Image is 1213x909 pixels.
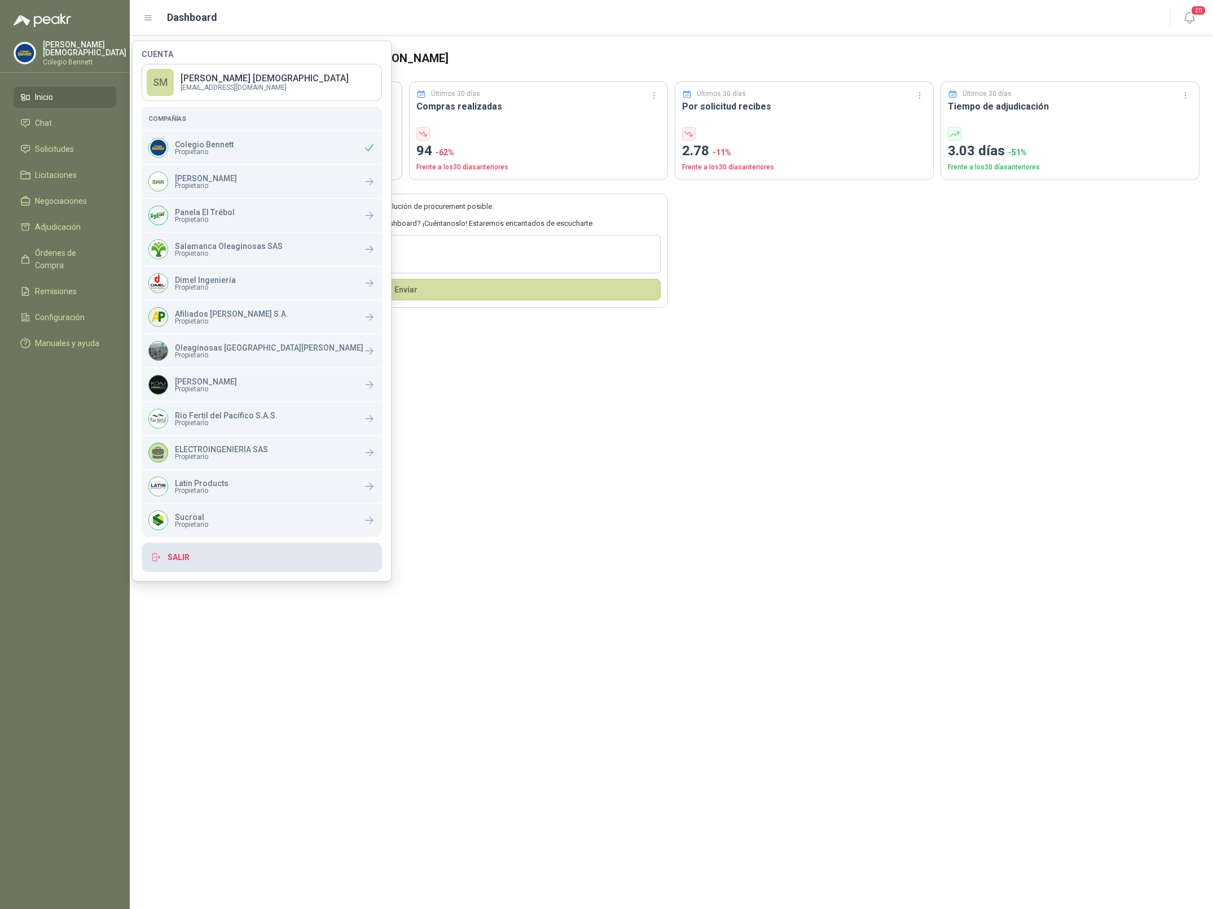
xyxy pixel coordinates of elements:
[35,117,52,129] span: Chat
[682,162,926,173] p: Frente a los 30 días anteriores
[43,59,126,65] p: Colegio Bennett
[948,141,1192,162] p: 3.03 días
[14,138,116,160] a: Solicitudes
[149,477,168,496] img: Company Logo
[14,333,116,354] a: Manuales y ayuda
[713,148,731,157] span: -11 %
[175,412,278,419] p: Rio Fertil del Pacífico S.A.S.
[149,206,168,225] img: Company Logo
[142,50,382,58] h4: Cuenta
[142,233,382,266] a: Company LogoSalamanca Oleaginosas SASPropietario
[149,240,168,259] img: Company Logo
[436,148,454,157] span: -62 %
[35,169,77,181] span: Licitaciones
[175,208,235,216] p: Panela El Trébol
[14,307,116,328] a: Configuración
[175,174,237,182] p: [PERSON_NAME]
[151,201,661,212] p: En , nos importan tus necesidades y queremos ofrecerte la mejor solución de procurement posible.
[416,162,661,173] p: Frente a los 30 días anteriores
[14,216,116,238] a: Adjudicación
[142,64,382,101] a: SM[PERSON_NAME] [DEMOGRAPHIC_DATA][EMAIL_ADDRESS][DOMAIN_NAME]
[142,436,382,469] a: ELECTROINGENIERIA SASPropietario
[1008,148,1027,157] span: -51 %
[14,190,116,212] a: Negociaciones
[149,342,168,360] img: Company Logo
[175,148,234,155] span: Propietario
[175,445,268,453] p: ELECTROINGENIERIA SAS
[142,199,382,232] a: Company LogoPanela El TrébolPropietario
[35,91,53,103] span: Inicio
[149,511,168,530] img: Company Logo
[181,84,349,91] p: [EMAIL_ADDRESS][DOMAIN_NAME]
[14,42,36,64] img: Company Logo
[175,352,363,359] span: Propietario
[175,513,208,521] p: Sucroal
[14,86,116,108] a: Inicio
[175,344,363,352] p: Oleaginosas [GEOGRAPHIC_DATA][PERSON_NAME]
[35,285,77,298] span: Remisiones
[175,242,283,250] p: Salamanca Oleaginosas SAS
[151,279,661,300] button: Envíar
[175,453,268,460] span: Propietario
[149,409,168,428] img: Company Logo
[175,276,236,284] p: Dimel Ingeniería
[142,165,382,198] a: Company Logo[PERSON_NAME]Propietario
[14,242,116,276] a: Órdenes de Compra
[14,14,71,27] img: Logo peakr
[167,10,217,25] h1: Dashboard
[697,89,746,99] p: Últimos 30 días
[35,143,74,155] span: Solicitudes
[142,543,382,572] button: Salir
[175,487,228,494] span: Propietario
[142,470,382,503] a: Company LogoLatin ProductsPropietario
[175,216,235,223] span: Propietario
[175,182,237,189] span: Propietario
[181,74,349,83] p: [PERSON_NAME] [DEMOGRAPHIC_DATA]
[175,386,237,392] span: Propietario
[948,99,1192,113] h3: Tiempo de adjudicación
[161,50,1199,67] h3: Bienvenido de [DEMOGRAPHIC_DATA][PERSON_NAME]
[1179,8,1199,28] button: 20
[149,308,168,326] img: Company Logo
[14,164,116,186] a: Licitaciones
[431,89,480,99] p: Últimos 30 días
[175,141,234,148] p: Colegio Bennett
[142,504,382,537] a: Company LogoSucroalPropietario
[948,162,1192,173] p: Frente a los 30 días anteriores
[142,334,382,368] a: Company LogoOleaginosas [GEOGRAPHIC_DATA][PERSON_NAME]Propietario
[142,266,382,300] a: Company LogoDimel IngenieríaPropietario
[1190,5,1206,16] span: 20
[149,138,168,157] img: Company Logo
[175,310,288,318] p: Afiliados [PERSON_NAME] S.A.
[142,300,382,334] a: Company LogoAfiliados [PERSON_NAME] S.A.Propietario
[14,112,116,134] a: Chat
[149,375,168,394] img: Company Logo
[416,99,661,113] h3: Compras realizadas
[963,89,1012,99] p: Últimos 30 días
[14,281,116,302] a: Remisiones
[175,521,208,528] span: Propietario
[416,141,661,162] p: 94
[175,318,288,325] span: Propietario
[149,172,168,191] img: Company Logo
[142,131,382,164] div: Company LogoColegio BennettPropietario
[175,250,283,257] span: Propietario
[142,368,382,401] a: Company Logo[PERSON_NAME]Propietario
[35,311,85,324] span: Configuración
[175,479,228,487] p: Latin Products
[149,274,168,292] img: Company Logo
[175,378,237,386] p: [PERSON_NAME]
[35,247,106,272] span: Órdenes de Compra
[35,337,99,349] span: Manuales y ayuda
[43,41,126,56] p: [PERSON_NAME] [DEMOGRAPHIC_DATA]
[142,402,382,435] a: Company LogoRio Fertil del Pacífico S.A.S.Propietario
[175,284,236,291] span: Propietario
